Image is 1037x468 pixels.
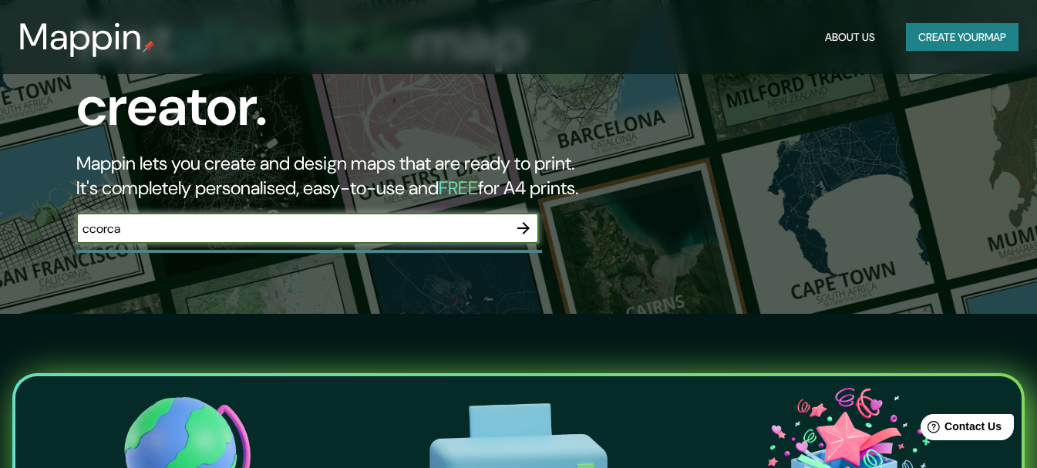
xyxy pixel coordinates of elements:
[900,408,1020,451] iframe: Help widget launcher
[76,220,508,237] input: Choose your favourite place
[76,151,595,200] h2: Mappin lets you create and design maps that are ready to print. It's completely personalised, eas...
[439,176,478,200] h5: FREE
[19,15,143,59] h3: Mappin
[906,23,1018,52] button: Create yourmap
[819,23,881,52] button: About Us
[143,40,155,52] img: mappin-pin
